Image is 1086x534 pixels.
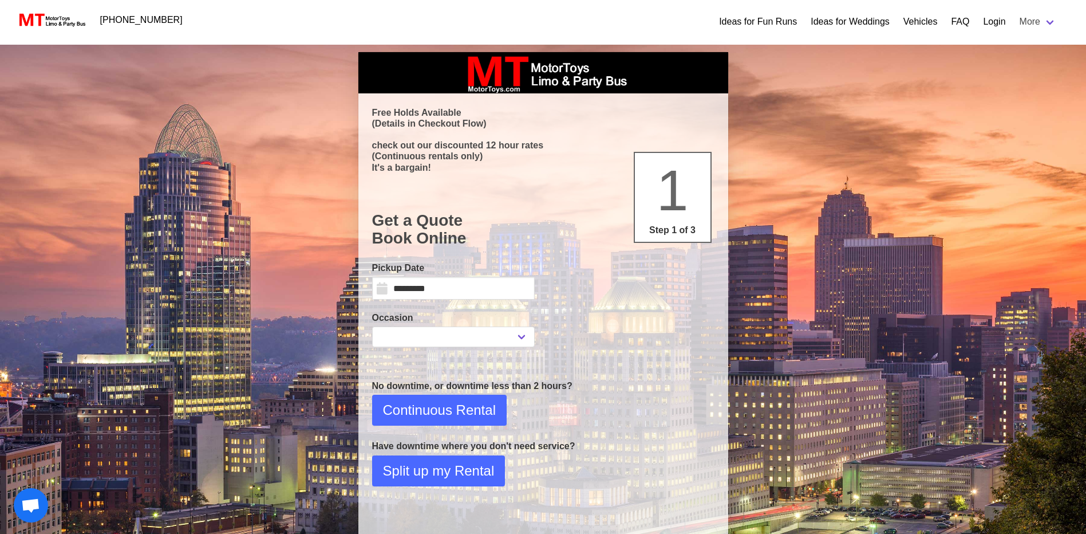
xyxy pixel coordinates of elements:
[16,12,86,28] img: MotorToys Logo
[93,9,189,32] a: [PHONE_NUMBER]
[372,439,714,453] p: Have downtime where you don't need service?
[657,158,689,222] span: 1
[811,15,890,29] a: Ideas for Weddings
[383,461,495,481] span: Split up my Rental
[719,15,797,29] a: Ideas for Fun Runs
[1013,10,1063,33] a: More
[903,15,938,29] a: Vehicles
[372,211,714,248] h1: Get a Quote Book Online
[383,400,496,421] span: Continuous Rental
[372,311,535,325] label: Occasion
[372,395,507,426] button: Continuous Rental
[372,151,714,162] p: (Continuous rentals only)
[457,52,629,93] img: box_logo_brand.jpeg
[983,15,1005,29] a: Login
[14,488,48,523] a: Open chat
[372,140,714,151] p: check out our discounted 12 hour rates
[372,107,714,118] p: Free Holds Available
[372,261,535,275] label: Pickup Date
[372,379,714,393] p: No downtime, or downtime less than 2 hours?
[372,118,714,129] p: (Details in Checkout Flow)
[372,456,506,486] button: Split up my Rental
[951,15,969,29] a: FAQ
[639,223,706,237] p: Step 1 of 3
[372,162,714,173] p: It's a bargain!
